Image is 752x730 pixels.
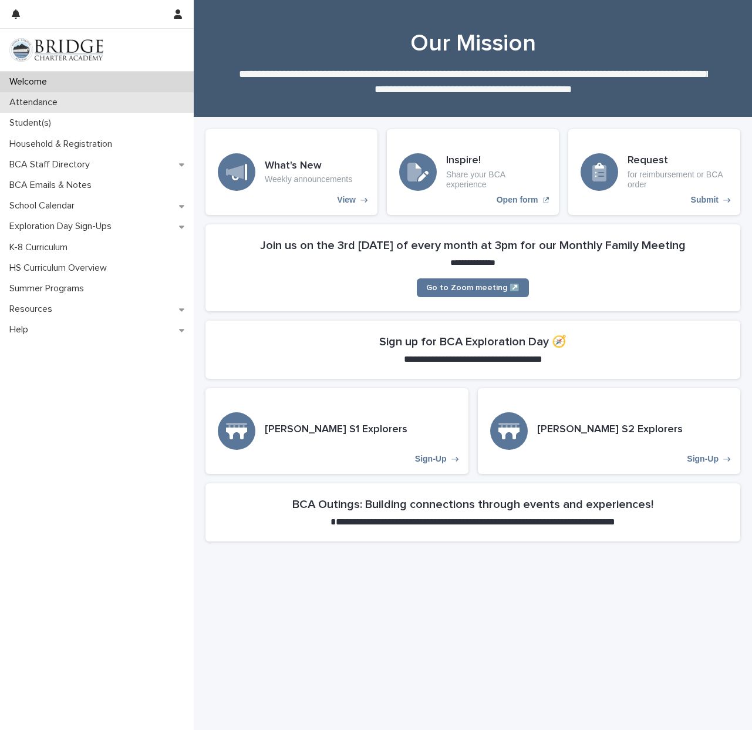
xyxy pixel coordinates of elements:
p: K-8 Curriculum [5,242,77,253]
p: Summer Programs [5,283,93,294]
a: Sign-Up [478,388,741,474]
p: BCA Staff Directory [5,159,99,170]
a: View [205,129,377,215]
h3: [PERSON_NAME] S2 Explorers [537,423,683,436]
img: V1C1m3IdTEidaUdm9Hs0 [9,38,103,62]
p: Submit [691,195,719,205]
p: Share your BCA experience [446,170,547,190]
a: Sign-Up [205,388,468,474]
a: Open form [387,129,559,215]
p: School Calendar [5,200,84,211]
p: Attendance [5,97,67,108]
h3: What's New [265,160,352,173]
h3: [PERSON_NAME] S1 Explorers [265,423,407,436]
h1: Our Mission [205,29,740,58]
h2: Sign up for BCA Exploration Day 🧭 [379,335,566,349]
p: BCA Emails & Notes [5,180,101,191]
span: Go to Zoom meeting ↗️ [426,284,520,292]
p: Sign-Up [415,454,447,464]
a: Submit [568,129,740,215]
p: Weekly announcements [265,174,352,184]
p: Open form [497,195,538,205]
p: Welcome [5,76,56,88]
p: Household & Registration [5,139,122,150]
p: Resources [5,304,62,315]
a: Go to Zoom meeting ↗️ [417,278,529,297]
h3: Inspire! [446,154,547,167]
p: Exploration Day Sign-Ups [5,221,121,232]
p: for reimbursement or BCA order [628,170,728,190]
p: Student(s) [5,117,60,129]
p: HS Curriculum Overview [5,263,116,274]
h2: BCA Outings: Building connections through events and experiences! [292,497,653,512]
h2: Join us on the 3rd [DATE] of every month at 3pm for our Monthly Family Meeting [260,238,686,253]
p: Help [5,324,38,335]
p: View [337,195,356,205]
h3: Request [628,154,728,167]
p: Sign-Up [687,454,719,464]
